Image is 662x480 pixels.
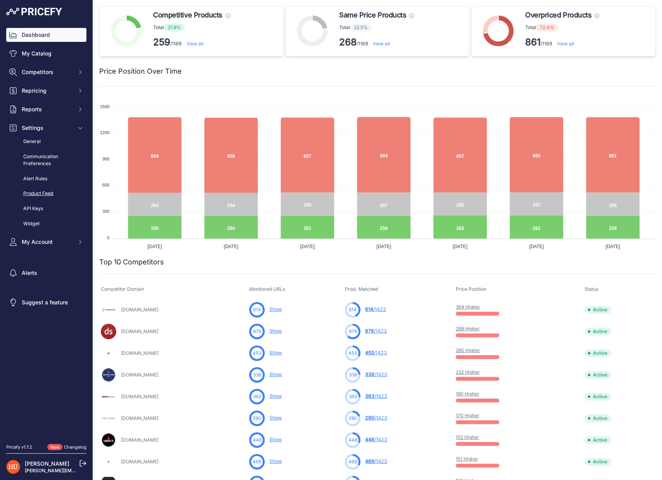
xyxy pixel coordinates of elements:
[22,105,72,113] span: Reports
[365,306,373,312] span: 614
[300,244,315,249] tspan: [DATE]
[365,350,387,356] a: 453/1423
[121,372,159,378] a: [DOMAIN_NAME]
[153,36,170,48] strong: 259
[121,459,159,464] a: [DOMAIN_NAME]
[365,328,374,334] span: 878
[6,65,86,79] button: Competitors
[22,238,72,246] span: My Account
[584,458,611,466] span: Active
[253,415,261,422] span: 290
[365,393,387,399] a: 363/1423
[47,444,62,451] span: New
[584,393,611,401] span: Active
[365,350,374,356] span: 453
[453,244,467,249] tspan: [DATE]
[365,371,374,377] span: 338
[6,121,86,135] button: Settings
[6,295,86,309] a: Suggest a feature
[99,66,182,77] h2: Price Position Over Time
[102,157,109,161] tspan: 900
[101,286,144,292] span: Competitor Domain
[6,47,86,60] a: My Catalog
[584,436,611,444] span: Active
[584,414,611,422] span: Active
[121,350,159,356] a: [DOMAIN_NAME]
[348,437,357,444] span: 448
[456,347,480,353] a: 260 Higher
[147,244,162,249] tspan: [DATE]
[525,10,591,21] span: Overpriced Products
[456,326,480,332] a: 268 Higher
[269,437,282,442] a: Show
[269,350,282,356] a: Show
[525,36,599,48] p: /1189
[529,244,544,249] tspan: [DATE]
[253,306,261,313] span: 614
[164,24,185,31] span: 21.8%
[339,10,406,21] span: Same Price Products
[349,393,357,400] span: 363
[269,371,282,377] a: Show
[224,244,238,249] tspan: [DATE]
[349,328,357,335] span: 878
[253,437,262,444] span: 448
[365,371,387,377] a: 338/1423
[22,87,72,95] span: Repricing
[365,458,374,464] span: 469
[6,266,86,280] a: Alerts
[121,328,159,334] a: [DOMAIN_NAME]
[348,415,357,422] span: 290
[348,350,357,357] span: 453
[557,41,574,47] a: View all
[22,124,72,132] span: Settings
[6,444,32,451] div: Pricefy v1.7.2
[121,307,159,313] a: [DOMAIN_NAME]
[121,415,159,421] a: [DOMAIN_NAME]
[100,130,109,135] tspan: 1200
[456,434,479,440] a: 152 Higher
[121,394,159,399] a: [DOMAIN_NAME]
[584,371,611,379] span: Active
[339,24,414,31] p: Total
[25,460,69,467] a: [PERSON_NAME]
[253,371,261,378] span: 338
[25,468,144,473] a: [PERSON_NAME][EMAIL_ADDRESS][DOMAIN_NAME]
[339,36,357,48] strong: 268
[6,217,86,231] a: Widget
[6,187,86,200] a: Product Feed
[365,306,386,312] a: 614/1423
[253,458,261,465] span: 469
[365,415,374,421] span: 290
[456,391,479,397] a: 180 Higher
[348,458,357,465] span: 469
[6,8,62,16] img: Pricefy Logo
[584,328,611,335] span: Active
[6,202,86,216] a: API Keys
[64,444,86,450] a: Changelog
[121,437,159,443] a: [DOMAIN_NAME]
[6,150,86,171] a: Communication Preferences
[22,68,72,76] span: Competitors
[365,437,374,442] span: 448
[536,24,558,31] span: 72.4%
[6,84,86,98] button: Repricing
[373,41,390,47] a: View all
[584,286,599,292] span: Status
[249,286,285,292] span: Monitored URLs
[6,28,86,435] nav: Sidebar
[6,172,86,186] a: Alert Rules
[153,10,222,21] span: Competitive Products
[269,458,282,464] a: Show
[365,458,387,464] a: 469/1423
[102,183,109,187] tspan: 600
[269,393,282,399] a: Show
[365,415,387,421] a: 290/1423
[100,104,109,109] tspan: 1500
[365,328,387,334] a: 878/1423
[349,371,357,378] span: 338
[525,36,541,48] strong: 861
[107,235,109,240] tspan: 0
[253,393,261,400] span: 363
[6,235,86,249] button: My Account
